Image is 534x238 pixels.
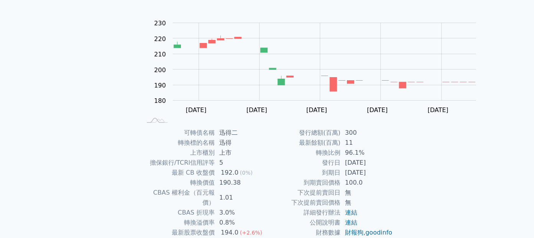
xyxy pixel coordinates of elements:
[141,138,215,148] td: 轉換標的名稱
[219,168,240,178] div: 192.0
[154,97,166,104] tspan: 180
[267,228,340,238] td: 財務數據
[141,148,215,158] td: 上市櫃別
[367,106,388,114] tspan: [DATE]
[267,208,340,218] td: 詳細發行辦法
[141,168,215,178] td: 最新 CB 收盤價
[215,188,267,208] td: 1.01
[186,106,206,114] tspan: [DATE]
[154,51,166,58] tspan: 210
[267,128,340,138] td: 發行總額(百萬)
[215,138,267,148] td: 迅得
[340,148,393,158] td: 96.1%
[141,178,215,188] td: 轉換價值
[246,106,267,114] tspan: [DATE]
[215,218,267,228] td: 0.8%
[427,106,448,114] tspan: [DATE]
[215,208,267,218] td: 3.0%
[219,228,240,238] div: 194.0
[267,168,340,178] td: 到期日
[154,35,166,42] tspan: 220
[345,229,363,236] a: 財報狗
[141,208,215,218] td: CBAS 折現率
[154,81,166,89] tspan: 190
[141,158,215,168] td: 擔保銀行/TCRI信用評等
[215,128,267,138] td: 迅得二
[267,178,340,188] td: 到期賣回價格
[340,158,393,168] td: [DATE]
[345,209,357,216] a: 連結
[345,219,357,226] a: 連結
[267,148,340,158] td: 轉換比例
[340,188,393,198] td: 無
[141,218,215,228] td: 轉換溢價率
[141,188,215,208] td: CBAS 權利金（百元報價）
[141,228,215,238] td: 最新股票收盤價
[215,148,267,158] td: 上市
[240,170,253,176] span: (0%)
[150,20,487,114] g: Chart
[267,138,340,148] td: 最新餘額(百萬)
[154,66,166,73] tspan: 200
[215,158,267,168] td: 5
[340,168,393,178] td: [DATE]
[340,228,393,238] td: ,
[306,106,327,114] tspan: [DATE]
[340,198,393,208] td: 無
[340,178,393,188] td: 100.0
[340,138,393,148] td: 11
[267,218,340,228] td: 公開說明書
[365,229,392,236] a: goodinfo
[141,128,215,138] td: 可轉債名稱
[154,20,166,27] tspan: 230
[215,178,267,188] td: 190.38
[267,188,340,198] td: 下次提前賣回日
[267,158,340,168] td: 發行日
[267,198,340,208] td: 下次提前賣回價格
[340,128,393,138] td: 300
[240,230,262,236] span: (+2.6%)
